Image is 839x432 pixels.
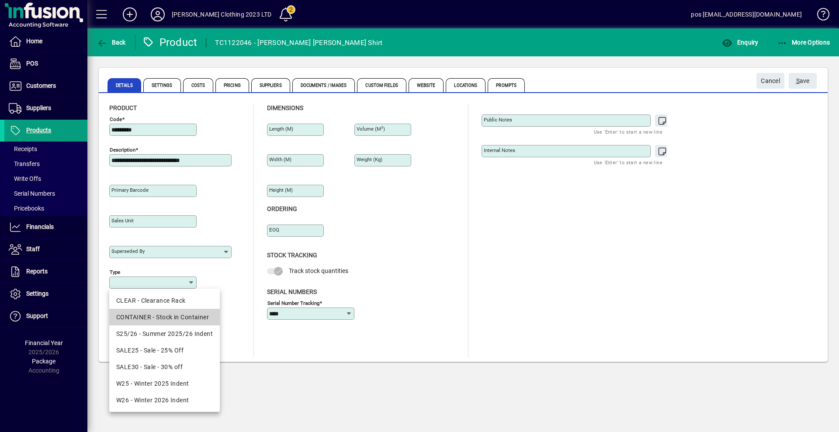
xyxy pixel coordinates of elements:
a: Receipts [4,142,87,156]
span: Prompts [488,78,525,92]
span: Stock Tracking [267,252,317,259]
span: Details [107,78,141,92]
span: Reports [26,268,48,275]
mat-label: Internal Notes [484,147,515,153]
mat-option: W26 - Winter 2026 Indent [109,392,220,408]
span: More Options [777,39,830,46]
mat-label: Volume (m ) [357,126,385,132]
a: Pricebooks [4,201,87,216]
mat-label: Serial Number tracking [267,300,319,306]
span: Website [409,78,444,92]
div: W25 - Winter 2025 Indent [116,379,213,388]
mat-label: Height (m) [269,187,293,193]
a: Customers [4,75,87,97]
app-page-header-button: Back [87,35,135,50]
button: Profile [144,7,172,22]
a: Settings [4,283,87,305]
div: CONTAINER - Stock in Container [116,313,213,322]
a: Transfers [4,156,87,171]
span: Serial Numbers [9,190,55,197]
span: Pricebooks [9,205,44,212]
sup: 3 [381,125,383,130]
mat-label: Sales unit [111,218,134,224]
a: POS [4,53,87,75]
span: Receipts [9,145,37,152]
mat-label: Description [110,147,135,153]
button: More Options [775,35,832,50]
mat-option: SALE25 - Sale - 25% Off [109,342,220,359]
mat-hint: Use 'Enter' to start a new line [594,157,662,167]
span: Dimensions [267,104,303,111]
span: Pricing [215,78,249,92]
div: CLEAR - Clearance Rack [116,296,213,305]
div: SALE25 - Sale - 25% Off [116,346,213,355]
div: S25/26 - Summer 2025/26 Indent [116,329,213,339]
span: Transfers [9,160,40,167]
div: pos [EMAIL_ADDRESS][DOMAIN_NAME] [691,7,802,21]
span: Suppliers [251,78,290,92]
span: Write Offs [9,175,41,182]
span: Cancel [761,74,780,88]
mat-label: Width (m) [269,156,291,162]
span: Settings [143,78,181,92]
mat-option: CONTAINER - Stock in Container [109,309,220,325]
a: Serial Numbers [4,186,87,201]
span: Customers [26,82,56,89]
mat-option: CLEAR - Clearance Rack [109,292,220,309]
button: Cancel [756,73,784,89]
mat-label: Public Notes [484,117,512,123]
span: Package [32,358,55,365]
a: Staff [4,238,87,260]
button: Save [789,73,817,89]
a: Suppliers [4,97,87,119]
span: Product [109,104,137,111]
mat-label: Length (m) [269,126,293,132]
span: Documents / Images [292,78,355,92]
span: Locations [446,78,485,92]
mat-label: Code [110,116,122,122]
mat-option: SALE30 - Sale - 30% off [109,359,220,375]
span: Custom Fields [357,78,406,92]
div: SALE30 - Sale - 30% off [116,363,213,372]
div: W26 - Winter 2026 Indent [116,396,213,405]
a: Write Offs [4,171,87,186]
mat-hint: Use 'Enter' to start a new line [594,127,662,137]
mat-label: EOQ [269,227,279,233]
a: Home [4,31,87,52]
span: POS [26,60,38,67]
span: Settings [26,290,49,297]
div: Product [142,35,198,49]
span: Products [26,127,51,134]
a: Knowledge Base [811,2,828,30]
span: Suppliers [26,104,51,111]
span: Back [97,39,126,46]
a: Support [4,305,87,327]
span: Staff [26,245,40,252]
span: Support [26,312,48,319]
mat-label: Weight (Kg) [357,156,382,162]
div: [PERSON_NAME] Clothing 2023 LTD [172,7,271,21]
a: Reports [4,261,87,283]
span: Ordering [267,205,297,212]
span: Home [26,38,42,45]
mat-option: S25/26 - Summer 2025/26 Indent [109,325,220,342]
a: Financials [4,216,87,238]
button: Back [94,35,128,50]
span: Serial Numbers [267,288,317,295]
button: Enquiry [720,35,760,50]
mat-label: Type [110,269,120,275]
mat-option: W25 - Winter 2025 Indent [109,375,220,392]
span: Financial Year [25,339,63,346]
span: Costs [183,78,214,92]
mat-label: Primary barcode [111,187,149,193]
div: TC1122046 - [PERSON_NAME] [PERSON_NAME] Shirt [215,36,382,50]
mat-label: Superseded by [111,248,145,254]
span: S [796,77,800,84]
button: Add [116,7,144,22]
span: Enquiry [722,39,758,46]
span: Track stock quantities [289,267,348,274]
span: ave [796,74,810,88]
span: Financials [26,223,54,230]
